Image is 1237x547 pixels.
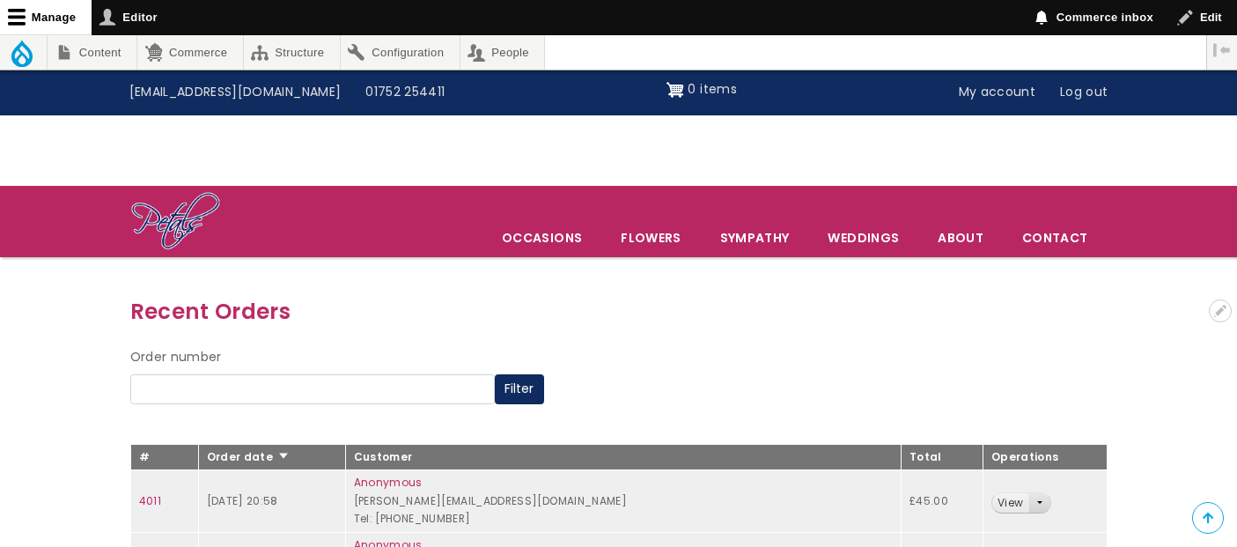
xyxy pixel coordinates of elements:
[1209,299,1232,322] button: Open configuration options
[117,76,354,109] a: [EMAIL_ADDRESS][DOMAIN_NAME]
[139,493,161,508] a: 4011
[495,374,544,404] button: Filter
[946,76,1049,109] a: My account
[345,470,901,533] td: [PERSON_NAME][EMAIL_ADDRESS][DOMAIN_NAME] Tel: [PHONE_NUMBER]
[244,35,340,70] a: Structure
[207,449,291,464] a: Order date
[1048,76,1120,109] a: Log out
[354,475,423,490] a: Anonymous
[130,444,198,470] th: #
[983,444,1107,470] th: Operations
[130,294,1108,329] h3: Recent Orders
[809,219,917,256] span: Weddings
[353,76,457,109] a: 01752 254411
[341,35,460,70] a: Configuration
[460,35,545,70] a: People
[130,191,221,253] img: Home
[902,470,983,533] td: £45.00
[602,219,699,256] a: Flowers
[483,219,600,256] span: Occasions
[902,444,983,470] th: Total
[666,76,737,104] a: Shopping cart 0 items
[688,80,736,98] span: 0 items
[992,493,1028,514] a: View
[666,76,684,104] img: Shopping cart
[130,347,222,368] label: Order number
[1207,35,1237,65] button: Vertical orientation
[207,493,278,508] time: [DATE] 20:58
[137,35,242,70] a: Commerce
[48,35,136,70] a: Content
[345,444,901,470] th: Customer
[919,219,1002,256] a: About
[1004,219,1106,256] a: Contact
[702,219,808,256] a: Sympathy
